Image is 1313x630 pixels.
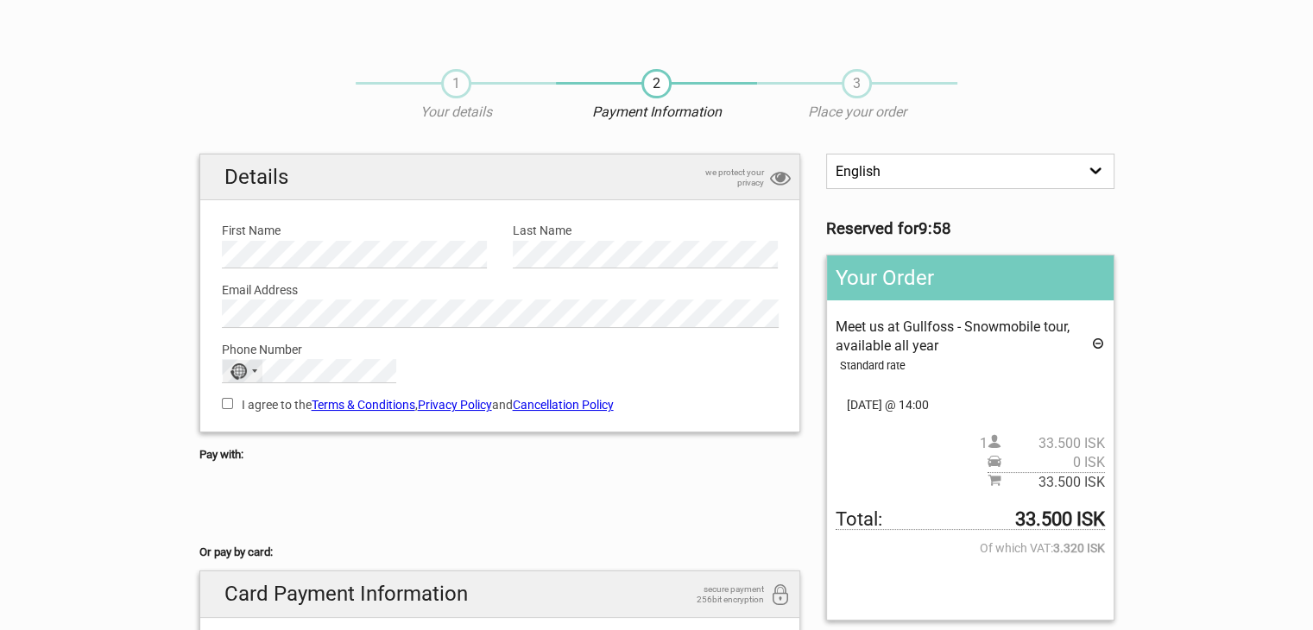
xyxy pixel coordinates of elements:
h5: Pay with: [199,445,801,464]
span: 1 [441,69,471,98]
div: Standard rate [840,356,1104,375]
h2: Your Order [827,255,1113,300]
span: 0 ISK [1001,453,1105,472]
label: Last Name [513,221,778,240]
button: Selected country [223,360,266,382]
strong: 33.500 ISK [1015,510,1105,529]
h3: Reserved for [826,219,1114,238]
a: Cancellation Policy [513,398,614,412]
span: [DATE] @ 14:00 [836,395,1104,414]
strong: 3.320 ISK [1053,539,1105,558]
label: Phone Number [222,340,779,359]
span: Pickup price [988,453,1105,472]
label: Email Address [222,280,779,299]
i: privacy protection [770,167,791,191]
span: Subtotal [988,472,1105,492]
span: Of which VAT: [836,539,1104,558]
i: 256bit encryption [770,584,791,608]
span: 1 person(s) [980,434,1105,453]
strong: 9:58 [918,219,951,238]
span: Total to be paid [836,510,1104,530]
h2: Details [200,154,800,200]
span: secure payment 256bit encryption [678,584,764,605]
p: Place your order [757,103,957,122]
p: Your details [356,103,556,122]
p: We're away right now. Please check back later! [24,30,195,44]
a: Privacy Policy [418,398,492,412]
iframe: Secure payment button frame [199,487,355,521]
h2: Card Payment Information [200,571,800,617]
a: Terms & Conditions [312,398,415,412]
span: Meet us at Gullfoss - Snowmobile tour, available all year [836,318,1070,354]
span: 33.500 ISK [1001,434,1105,453]
p: Payment Information [556,103,756,122]
label: I agree to the , and [222,395,779,414]
span: we protect your privacy [678,167,764,188]
span: 33.500 ISK [1001,473,1105,492]
h5: Or pay by card: [199,543,801,562]
button: Open LiveChat chat widget [199,27,219,47]
span: 3 [842,69,872,98]
span: 2 [641,69,672,98]
label: First Name [222,221,487,240]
